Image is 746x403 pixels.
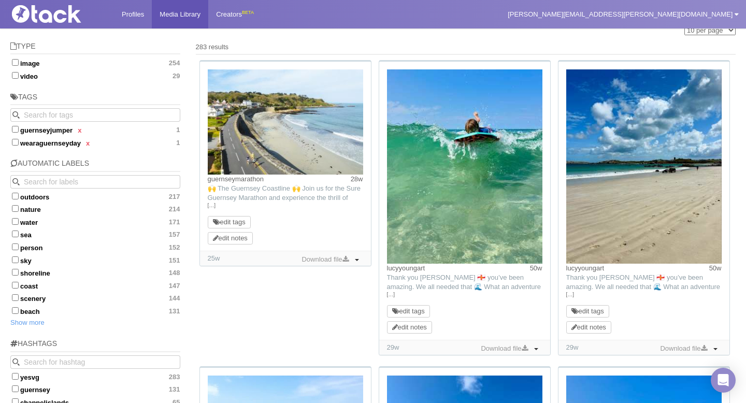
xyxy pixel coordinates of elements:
[10,70,180,81] label: video
[566,264,605,272] a: lucyyoungart
[387,290,542,299] a: […]
[10,42,180,54] h5: Type
[169,218,180,226] span: 171
[10,242,180,252] label: person
[213,234,248,242] a: edit notes
[12,256,19,263] input: sky151
[12,373,19,380] input: yesvg283
[12,139,19,146] input: wearaguernseydayx 1
[10,108,24,122] button: Search
[530,264,542,273] time: Posted: 29/08/2024, 12:45:46
[213,218,246,226] a: edit tags
[12,205,19,212] input: nature214
[351,175,363,184] time: Posted: 29/01/2025, 10:00:44
[10,293,180,303] label: scenery
[10,191,180,201] label: outdoors
[392,323,427,331] a: edit notes
[566,274,721,328] span: Thank you [PERSON_NAME] 🇬🇬 you’ve been amazing. We all needed that 🌊 What an adventure 🙏 a big th...
[10,355,24,369] button: Search
[12,307,19,314] input: beach131
[169,373,180,381] span: 283
[12,111,20,119] svg: Search
[208,201,363,210] a: […]
[387,264,425,272] a: lucyyoungart
[12,243,19,250] input: person152
[12,294,19,301] input: scenery144
[12,193,19,199] input: outdoors217
[12,358,20,366] svg: Search
[10,137,180,148] label: wearaguernseyday
[387,274,541,328] span: Thank you [PERSON_NAME] 🇬🇬 you’ve been amazing. We all needed that 🌊 What an adventure 🙏 a big th...
[10,175,24,189] button: Search
[709,264,722,273] time: Posted: 29/08/2024, 12:45:46
[10,93,180,105] h5: Tags
[571,323,606,331] a: edit notes
[12,218,19,225] input: water171
[169,269,180,277] span: 148
[10,355,180,369] input: Search for hashtag
[10,280,180,291] label: coast
[566,290,722,299] a: […]
[169,307,180,315] span: 131
[478,343,530,354] a: Download file
[208,69,363,175] img: Image may contain: nature, outdoors, sea, water, road, shoreline, coast, person, car, transportat...
[12,385,19,392] input: guernsey131
[12,282,19,289] input: coast147
[169,193,180,201] span: 217
[299,254,351,265] a: Download file
[566,69,722,264] img: Image may contain: nature, outdoors, sky, horizon, beach, coast, sea, shoreline, water, person, s...
[10,267,180,278] label: shoreline
[566,343,579,351] time: Added: 21/01/2025, 17:38:18
[242,7,254,18] div: BETA
[10,57,180,68] label: image
[173,72,180,80] span: 29
[169,231,180,239] span: 157
[10,108,180,122] input: Search for tags
[711,368,736,393] div: Open Intercom Messenger
[169,59,180,67] span: 254
[169,205,180,213] span: 214
[208,184,363,276] span: 🙌 The Guernsey Coastline 🙌 Join us for the Sure Guernsey Marathon and experience the thrill of pu...
[10,340,180,352] h5: Hashtags
[8,5,111,23] img: Tack
[657,343,709,354] a: Download file
[78,126,81,134] a: x
[10,306,180,316] label: beach
[12,269,19,276] input: shoreline148
[387,69,542,264] img: Image may contain: nature, outdoors, sea, water, sea waves, leisure activities, sport, surfing, b...
[10,255,180,265] label: sky
[387,343,399,351] time: Added: 21/01/2025, 17:38:19
[12,178,20,185] svg: Search
[169,385,180,394] span: 131
[10,384,180,394] label: guernsey
[176,126,180,134] span: 1
[12,126,19,133] input: guernseyjumperx 1
[169,243,180,252] span: 152
[10,204,180,214] label: nature
[10,371,180,382] label: yesvg
[208,254,220,262] time: Added: 18/02/2025, 11:05:11
[196,42,736,52] div: 283 results
[169,294,180,303] span: 144
[176,139,180,147] span: 1
[86,139,90,147] a: x
[10,124,180,135] label: guernseyjumper
[10,160,180,171] h5: Automatic Labels
[12,231,19,237] input: sea157
[169,256,180,265] span: 151
[392,307,425,315] a: edit tags
[12,59,19,66] input: image254
[12,72,19,79] input: video29
[10,217,180,227] label: water
[10,229,180,239] label: sea
[571,307,604,315] a: edit tags
[169,282,180,290] span: 147
[10,175,180,189] input: Search for labels
[208,175,264,183] a: guernseymarathon
[10,319,45,326] a: Show more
